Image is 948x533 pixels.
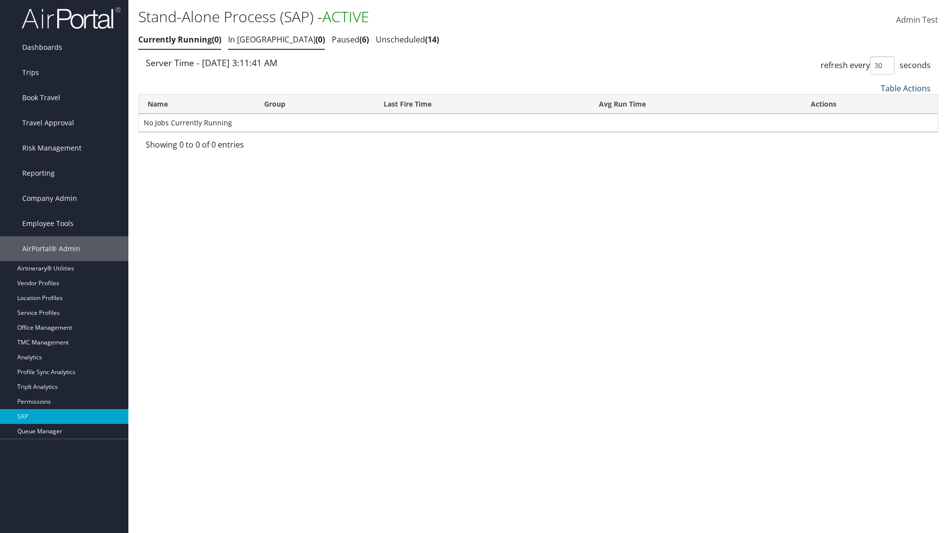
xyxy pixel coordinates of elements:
[138,6,671,27] h1: Stand-Alone Process (SAP) -
[139,95,255,114] th: Name: activate to sort column ascending
[22,60,39,85] span: Trips
[316,34,325,45] span: 0
[425,34,439,45] span: 14
[22,85,60,110] span: Book Travel
[22,211,74,236] span: Employee Tools
[22,161,55,186] span: Reporting
[881,83,931,94] a: Table Actions
[332,34,369,45] a: Paused6
[375,95,590,114] th: Last Fire Time: activate to sort column ascending
[22,136,81,160] span: Risk Management
[900,60,931,71] span: seconds
[22,111,74,135] span: Travel Approval
[146,139,331,155] div: Showing 0 to 0 of 0 entries
[376,34,439,45] a: Unscheduled14
[22,236,80,261] span: AirPortal® Admin
[139,114,938,132] td: No Jobs Currently Running
[22,186,77,211] span: Company Admin
[212,34,221,45] span: 0
[359,34,369,45] span: 6
[821,60,870,71] span: refresh every
[146,56,531,69] div: Server Time - [DATE] 3:11:41 AM
[802,95,938,114] th: Actions
[590,95,802,114] th: Avg Run Time: activate to sort column ascending
[138,34,221,45] a: Currently Running0
[255,95,375,114] th: Group: activate to sort column ascending
[896,5,938,36] a: Admin Test
[322,6,369,27] span: ACTIVE
[896,14,938,25] span: Admin Test
[22,6,120,30] img: airportal-logo.png
[22,35,62,60] span: Dashboards
[228,34,325,45] a: In [GEOGRAPHIC_DATA]0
